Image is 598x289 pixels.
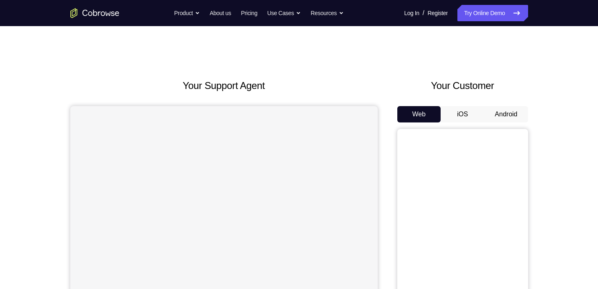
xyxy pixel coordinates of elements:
[210,5,231,21] a: About us
[457,5,528,21] a: Try Online Demo
[397,106,441,122] button: Web
[428,5,448,21] a: Register
[174,5,200,21] button: Product
[311,5,344,21] button: Resources
[404,5,419,21] a: Log In
[423,8,424,18] span: /
[70,8,119,18] a: Go to the home page
[267,5,301,21] button: Use Cases
[441,106,484,122] button: iOS
[241,5,257,21] a: Pricing
[397,78,528,93] h2: Your Customer
[484,106,528,122] button: Android
[70,78,378,93] h2: Your Support Agent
